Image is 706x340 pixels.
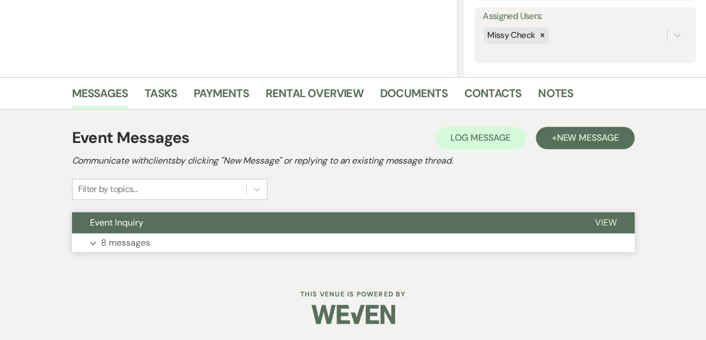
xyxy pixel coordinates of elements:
[435,127,526,149] button: Log Message
[101,236,150,250] p: 8 messages
[484,27,536,44] div: Missy Check
[538,84,573,109] a: Notes
[450,132,510,143] span: Log Message
[78,183,138,196] div: Filter by topics...
[311,295,395,334] img: Weven Logo
[380,84,448,109] a: Documents
[595,217,617,228] span: View
[90,217,143,228] span: Event Inquiry
[72,154,635,167] h2: Communicate with clients by clicking "New Message" or replying to an existing message thread.
[266,84,363,109] a: Rental Overview
[556,132,618,143] span: New Message
[483,8,688,25] label: Assigned Users:
[72,233,635,252] button: 8 messages
[145,84,177,109] a: Tasks
[72,212,577,233] button: Event Inquiry
[72,84,128,109] a: Messages
[464,84,522,109] a: Contacts
[536,127,634,149] button: +New Message
[194,84,249,109] a: Payments
[72,126,190,150] h1: Event Messages
[577,212,635,233] button: View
